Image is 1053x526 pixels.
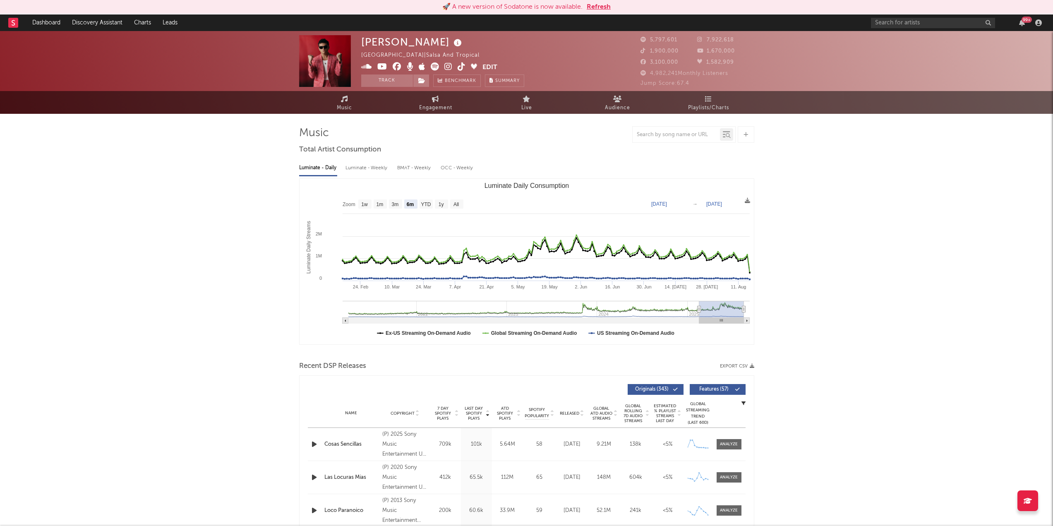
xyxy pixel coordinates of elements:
text: 19. May [541,284,558,289]
text: 0 [319,276,321,281]
span: Estimated % Playlist Streams Last Day [654,404,676,423]
div: 138k [622,440,650,449]
a: Cosas Sencillas [324,440,379,449]
text: 14. [DATE] [664,284,686,289]
span: 7 Day Spotify Plays [432,406,454,421]
div: <5% [654,440,681,449]
span: 1,670,000 [697,48,735,54]
span: Global ATD Audio Streams [590,406,613,421]
text: 28. [DATE] [696,284,718,289]
span: 3,100,000 [640,60,678,65]
a: Dashboard [26,14,66,31]
text: 11. Aug [731,284,746,289]
a: Benchmark [433,74,481,87]
text: 1w [361,202,368,207]
div: BMAT - Weekly [397,161,432,175]
span: Released [560,411,579,416]
text: 5. May [511,284,525,289]
text: 16. Jun [605,284,620,289]
div: 65.5k [463,473,490,482]
text: 10. Mar [384,284,400,289]
a: Audience [572,91,663,114]
span: Spotify Popularity [525,407,549,419]
text: 1y [438,202,444,207]
div: (P) 2020 Sony Music Entertainment US Latin LLC [382,463,427,492]
div: [DATE] [558,473,586,482]
text: US Streaming On-Demand Audio [597,330,674,336]
span: ATD Spotify Plays [494,406,516,421]
span: Summary [495,79,520,83]
span: Music [337,103,352,113]
div: 99 + [1022,17,1032,23]
text: Global Streaming On-Demand Audio [491,330,577,336]
span: Audience [605,103,630,113]
button: 99+ [1019,19,1025,26]
div: <5% [654,473,681,482]
text: 3m [391,202,398,207]
span: Total Artist Consumption [299,145,381,155]
span: Live [521,103,532,113]
text: Zoom [343,202,355,207]
a: Charts [128,14,157,31]
span: 7,922,618 [697,37,734,43]
text: 1M [315,253,321,258]
text: 6m [406,202,413,207]
text: Luminate Daily Streams [305,221,311,274]
a: Engagement [390,91,481,114]
text: YTD [421,202,431,207]
text: Ex-US Streaming On-Demand Audio [386,330,471,336]
span: Copyright [391,411,415,416]
button: Refresh [587,2,611,12]
div: (P) 2013 Sony Music Entertainment Colombia S.A. [382,496,427,526]
button: Features(57) [690,384,746,395]
div: 241k [622,507,650,515]
div: 59 [525,507,554,515]
span: Global Rolling 7D Audio Streams [622,404,645,423]
text: 21. Apr [479,284,494,289]
text: 30. Jun [636,284,651,289]
text: 1m [376,202,383,207]
button: Originals(343) [628,384,684,395]
text: [DATE] [651,201,667,207]
div: 9.21M [590,440,618,449]
span: 4,982,241 Monthly Listeners [640,71,728,76]
span: 5,797,601 [640,37,677,43]
span: Features ( 57 ) [695,387,733,392]
div: [DATE] [558,507,586,515]
div: 200k [432,507,459,515]
div: Name [324,410,379,416]
text: 2M [315,231,321,236]
div: 52.1M [590,507,618,515]
text: 2. Jun [575,284,587,289]
div: 604k [622,473,650,482]
span: Benchmark [445,76,476,86]
text: 7. Apr [449,284,461,289]
svg: Luminate Daily Consumption [300,179,754,344]
div: 5.64M [494,440,521,449]
span: 1,900,000 [640,48,679,54]
span: Engagement [419,103,452,113]
div: 412k [432,473,459,482]
div: (P) 2025 Sony Music Entertainment US Latin LLC [382,430,427,459]
span: Jump Score: 67.4 [640,81,689,86]
a: Music [299,91,390,114]
span: Playlists/Charts [688,103,729,113]
div: OCC - Weekly [441,161,474,175]
a: Leads [157,14,183,31]
text: 24. Feb [353,284,368,289]
div: [DATE] [558,440,586,449]
a: Las Locuras Mías [324,473,379,482]
input: Search by song name or URL [633,132,720,138]
div: 33.9M [494,507,521,515]
div: 60.6k [463,507,490,515]
div: Luminate - Daily [299,161,337,175]
div: 112M [494,473,521,482]
div: Luminate - Weekly [345,161,389,175]
span: Recent DSP Releases [299,361,366,371]
div: [PERSON_NAME] [361,35,464,49]
a: Loco Paranoico [324,507,379,515]
input: Search for artists [871,18,995,28]
span: Originals ( 343 ) [633,387,671,392]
